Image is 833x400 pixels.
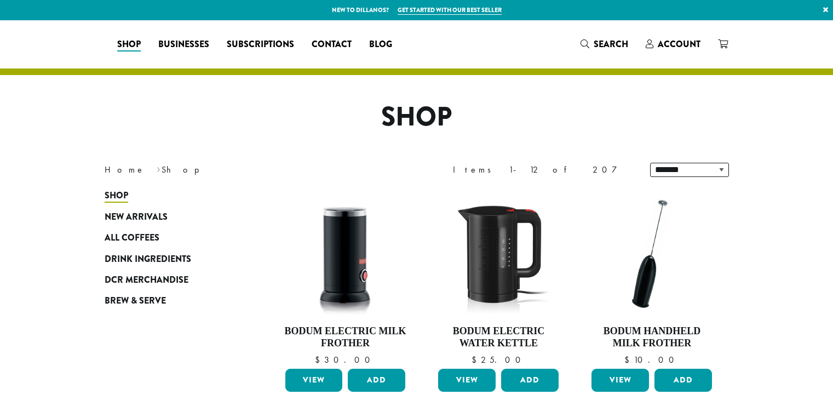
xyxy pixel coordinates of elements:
[453,163,634,176] div: Items 1-12 of 207
[589,325,715,349] h4: Bodum Handheld Milk Frother
[157,159,160,176] span: ›
[105,189,128,203] span: Shop
[435,325,561,349] h4: Bodum Electric Water Kettle
[624,354,634,365] span: $
[594,38,628,50] span: Search
[501,369,559,392] button: Add
[435,191,561,317] img: DP3955.01.png
[105,253,191,266] span: Drink Ingredients
[658,38,700,50] span: Account
[472,354,526,365] bdi: 25.00
[435,191,561,364] a: Bodum Electric Water Kettle $25.00
[105,231,159,245] span: All Coffees
[398,5,502,15] a: Get started with our best seller
[283,191,409,364] a: Bodum Electric Milk Frother $30.00
[589,191,715,364] a: Bodum Handheld Milk Frother $10.00
[105,227,236,248] a: All Coffees
[105,270,236,290] a: DCR Merchandise
[105,207,236,227] a: New Arrivals
[472,354,481,365] span: $
[312,38,352,52] span: Contact
[589,191,715,317] img: DP3927.01-002.png
[105,163,400,176] nav: Breadcrumb
[105,248,236,269] a: Drink Ingredients
[158,38,209,52] span: Businesses
[348,369,405,392] button: Add
[105,164,145,175] a: Home
[108,36,150,53] a: Shop
[283,325,409,349] h4: Bodum Electric Milk Frother
[227,38,294,52] span: Subscriptions
[105,185,236,206] a: Shop
[105,273,188,287] span: DCR Merchandise
[117,38,141,52] span: Shop
[282,191,408,317] img: DP3954.01-002.png
[105,294,166,308] span: Brew & Serve
[105,290,236,311] a: Brew & Serve
[369,38,392,52] span: Blog
[438,369,496,392] a: View
[315,354,375,365] bdi: 30.00
[572,35,637,53] a: Search
[285,369,343,392] a: View
[591,369,649,392] a: View
[105,210,168,224] span: New Arrivals
[96,101,737,133] h1: Shop
[315,354,324,365] span: $
[654,369,712,392] button: Add
[624,354,679,365] bdi: 10.00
